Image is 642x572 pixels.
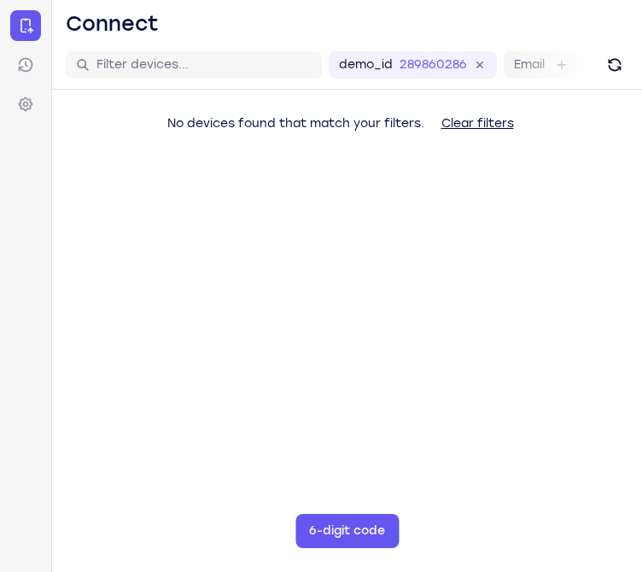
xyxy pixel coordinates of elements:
[295,514,399,548] button: 6-digit code
[428,107,528,141] button: Clear filters
[601,51,628,79] button: Refresh
[514,56,545,73] label: Email
[167,116,424,131] span: No devices found that match your filters.
[10,89,41,120] a: Settings
[339,56,393,73] label: demo_id
[10,10,41,41] a: Connect
[10,50,41,80] a: Sessions
[96,56,312,73] input: Filter devices...
[66,10,159,38] h1: Connect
